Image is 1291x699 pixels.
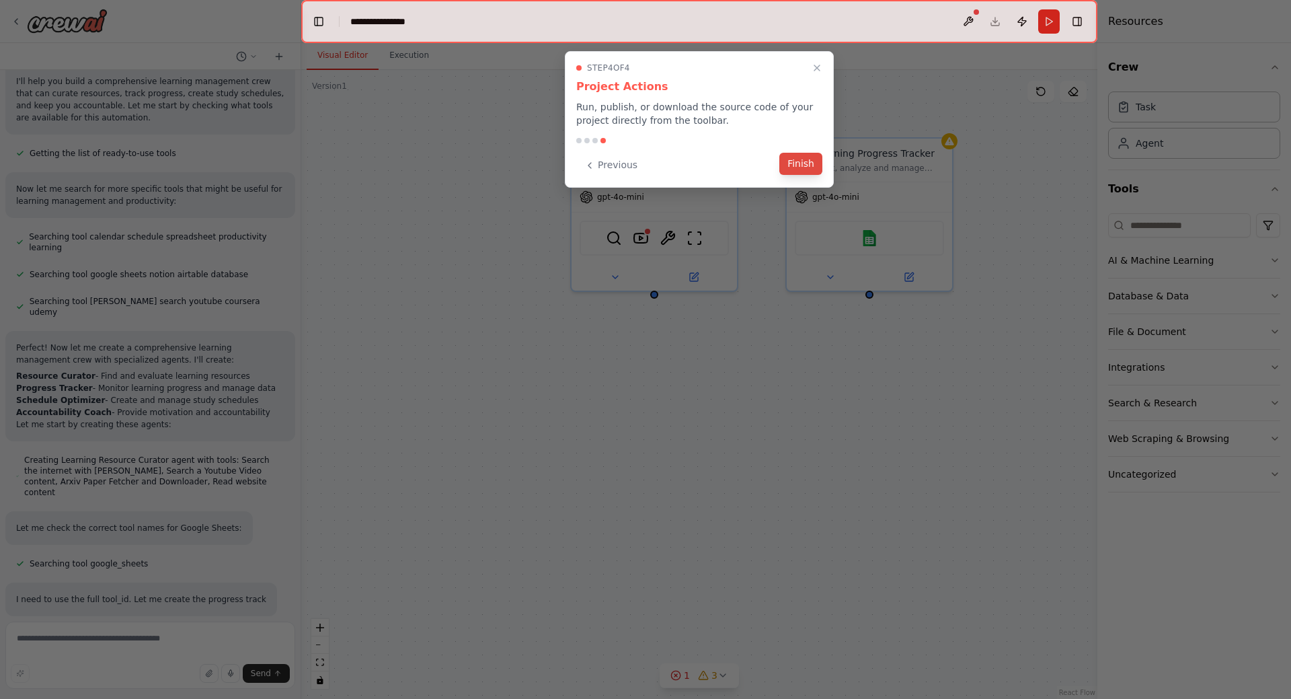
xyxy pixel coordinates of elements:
[576,100,822,127] p: Run, publish, or download the source code of your project directly from the toolbar.
[576,79,822,95] h3: Project Actions
[809,60,825,76] button: Close walkthrough
[587,63,630,73] span: Step 4 of 4
[779,153,822,175] button: Finish
[576,154,645,176] button: Previous
[309,12,328,31] button: Hide left sidebar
